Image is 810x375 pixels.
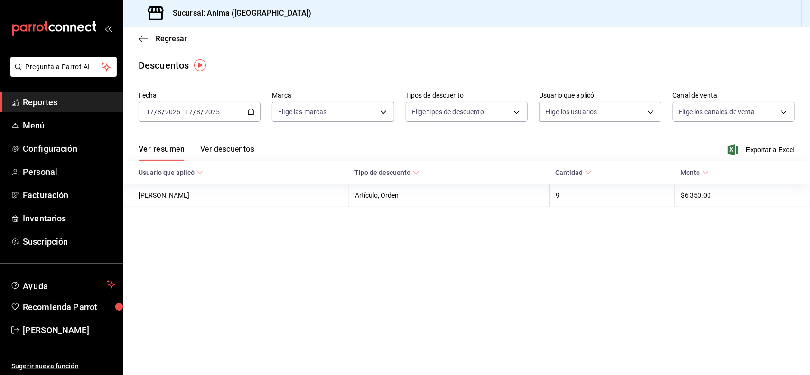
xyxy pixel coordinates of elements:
[550,184,675,207] th: 9
[23,189,115,201] span: Facturación
[154,108,157,116] span: /
[139,34,187,43] button: Regresar
[679,107,755,117] span: Elige los canales de venta
[272,92,394,99] label: Marca
[162,108,165,116] span: /
[23,165,115,178] span: Personal
[196,108,201,116] input: --
[11,361,115,371] span: Sugerir nueva función
[7,69,117,79] a: Pregunta a Parrot AI
[165,108,181,116] input: ----
[23,212,115,225] span: Inventarios
[730,144,795,155] button: Exportar a Excel
[545,107,597,117] span: Elige los usuarios
[675,184,810,207] th: $6,350.00
[556,169,592,176] span: Cantidad
[23,301,115,313] span: Recomienda Parrot
[23,96,115,109] span: Reportes
[104,25,112,32] button: open_drawer_menu
[10,57,117,77] button: Pregunta a Parrot AI
[23,235,115,248] span: Suscripción
[204,108,220,116] input: ----
[23,324,115,337] span: [PERSON_NAME]
[139,92,261,99] label: Fecha
[539,92,661,99] label: Usuario que aplicó
[193,108,196,116] span: /
[201,108,204,116] span: /
[23,119,115,132] span: Menú
[157,108,162,116] input: --
[673,92,795,99] label: Canal de venta
[165,8,312,19] h3: Sucursal: Anima ([GEOGRAPHIC_DATA])
[412,107,484,117] span: Elige tipos de descuento
[185,108,193,116] input: --
[139,145,185,161] button: Ver resumen
[23,279,103,290] span: Ayuda
[123,184,349,207] th: [PERSON_NAME]
[200,145,254,161] button: Ver descuentos
[182,108,184,116] span: -
[156,34,187,43] span: Regresar
[406,92,528,99] label: Tipos de descuento
[355,169,419,176] span: Tipo de descuento
[681,169,709,176] span: Monto
[26,62,102,72] span: Pregunta a Parrot AI
[146,108,154,116] input: --
[349,184,550,207] th: Artículo, Orden
[139,58,189,73] div: Descuentos
[194,59,206,71] img: Tooltip marker
[139,169,203,176] span: Usuario que aplicó
[278,107,326,117] span: Elige las marcas
[23,142,115,155] span: Configuración
[139,145,254,161] div: navigation tabs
